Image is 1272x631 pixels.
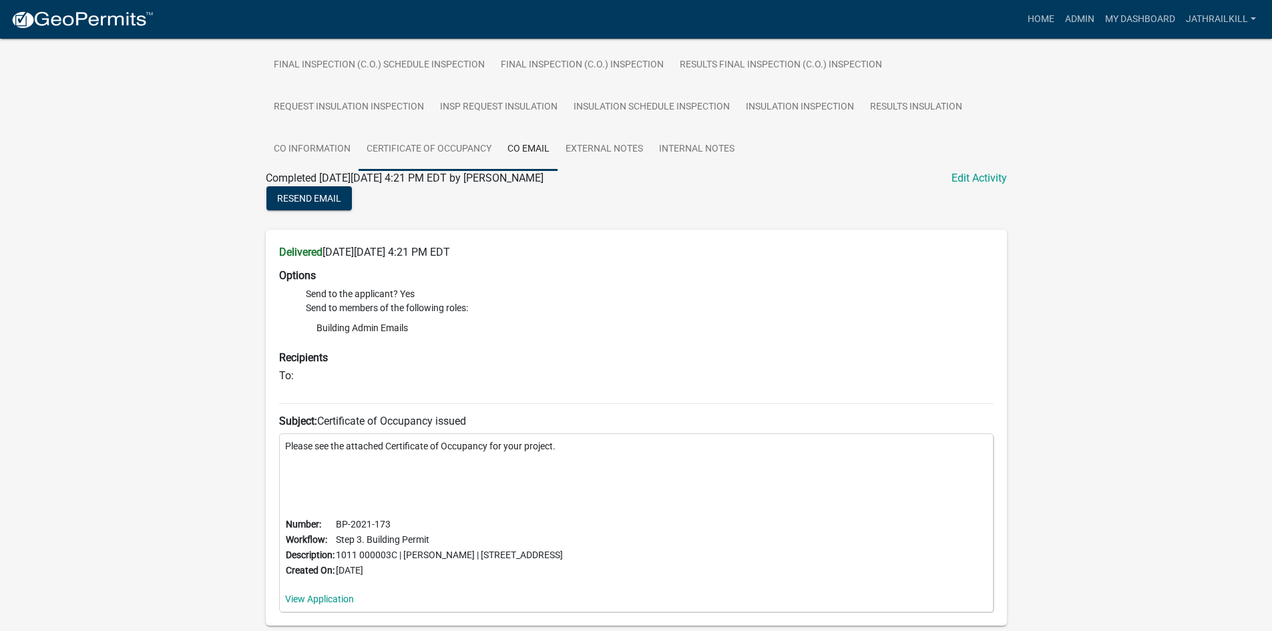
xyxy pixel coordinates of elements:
[306,301,994,341] li: Send to members of the following roles:
[951,170,1007,186] a: Edit Activity
[279,369,994,382] h6: To:
[306,318,994,338] li: Building Admin Emails
[306,287,994,301] li: Send to the applicant? Yes
[672,44,890,87] a: Results Final Inspection (C.O.) Inspection
[1060,7,1100,32] a: Admin
[432,86,566,129] a: Insp Request Insulation
[566,86,738,129] a: Insulation Schedule Inspection
[493,44,672,87] a: Final Inspection (C.O.) Inspection
[266,44,493,87] a: Final Inspection (C.O.) Schedule Inspection
[1022,7,1060,32] a: Home
[285,594,354,604] a: View Application
[279,415,317,427] strong: Subject:
[286,519,321,530] b: Number:
[286,534,327,545] b: Workflow:
[335,548,564,563] td: 1011 000003C | [PERSON_NAME] | [STREET_ADDRESS]
[279,415,994,427] h6: Certificate of Occupancy issued
[1181,7,1261,32] a: Jathrailkill
[266,172,544,184] span: Completed [DATE][DATE] 4:21 PM EDT by [PERSON_NAME]
[738,86,862,129] a: Insulation Inspection
[862,86,970,129] a: Results Insulation
[266,86,432,129] a: Request Insulation Inspection
[277,192,341,203] span: Resend Email
[285,439,988,453] p: Please see the attached Certificate of Occupancy for your project.
[266,128,359,171] a: CO Information
[558,128,651,171] a: External Notes
[359,128,499,171] a: Certificate of Occupancy
[279,351,328,364] strong: Recipients
[279,246,994,258] h6: [DATE][DATE] 4:21 PM EDT
[651,128,743,171] a: Internal Notes
[1100,7,1181,32] a: My Dashboard
[335,563,564,578] td: [DATE]
[499,128,558,171] a: CO Email
[286,565,335,576] b: Created On:
[335,532,564,548] td: Step 3. Building Permit
[335,517,564,532] td: BP-2021-173
[279,246,323,258] strong: Delivered
[286,550,335,560] b: Description:
[279,269,316,282] strong: Options
[266,186,352,210] button: Resend Email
